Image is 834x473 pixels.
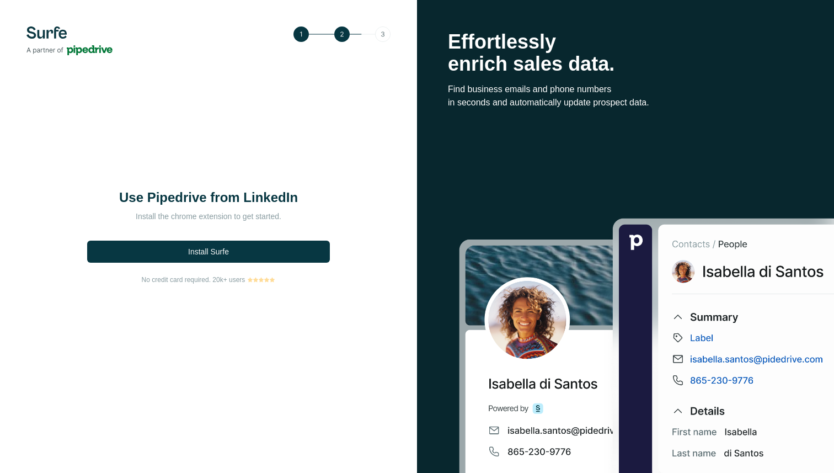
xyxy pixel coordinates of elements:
h1: Use Pipedrive from LinkedIn [98,189,319,206]
p: Effortlessly [448,31,803,53]
p: enrich sales data. [448,53,803,75]
span: Install Surfe [188,246,229,257]
span: No credit card required. 20k+ users [142,275,245,285]
img: Surfe Stock Photo - Selling good vibes [459,217,834,473]
button: Install Surfe [87,241,330,263]
p: Install the chrome extension to get started. [98,211,319,222]
img: Surfe's logo [26,26,113,55]
p: Find business emails and phone numbers [448,83,803,96]
p: in seconds and automatically update prospect data. [448,96,803,109]
img: Step 2 [293,26,391,42]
